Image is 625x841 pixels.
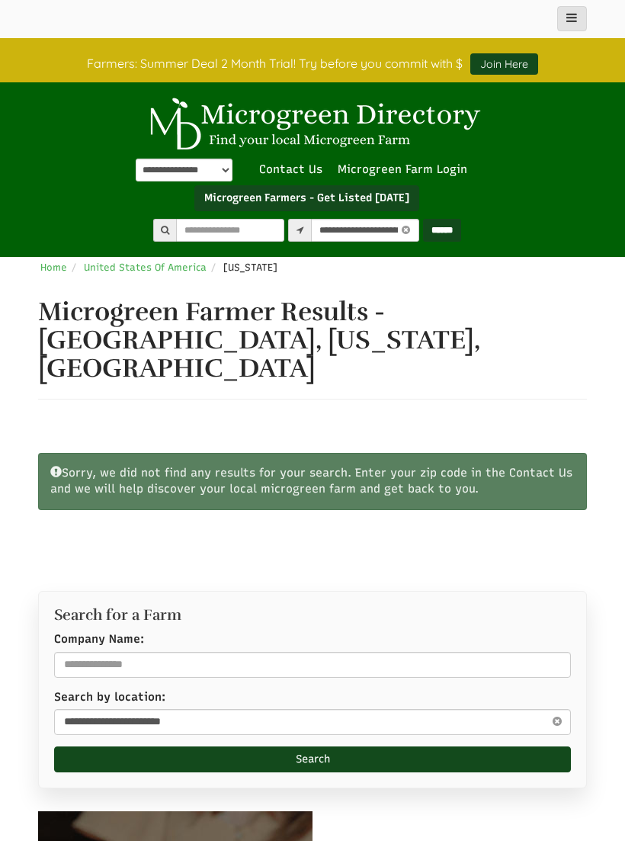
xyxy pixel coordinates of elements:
[27,46,598,75] div: Farmers: Summer Deal 2 Month Trial! Try before you commit with $
[252,162,330,176] a: Contact Us
[40,262,67,273] a: Home
[38,298,587,384] h1: Microgreen Farmer Results - [GEOGRAPHIC_DATA], [US_STATE], [GEOGRAPHIC_DATA]
[136,159,232,181] select: Language Translate Widget
[338,162,475,176] a: Microgreen Farm Login
[136,159,232,188] div: Powered by
[141,98,484,151] img: Microgreen Directory
[84,262,207,273] a: United States Of America
[194,185,419,211] a: Microgreen Farmers - Get Listed [DATE]
[54,689,165,705] label: Search by location:
[54,746,571,772] button: Search
[223,262,277,273] span: [US_STATE]
[54,607,571,624] h2: Search for a Farm
[557,6,587,31] button: main_menu
[54,631,144,647] label: Company Name:
[38,453,587,510] div: Sorry, we did not find any results for your search. Enter your zip code in the Contact Us and we ...
[470,53,538,75] a: Join Here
